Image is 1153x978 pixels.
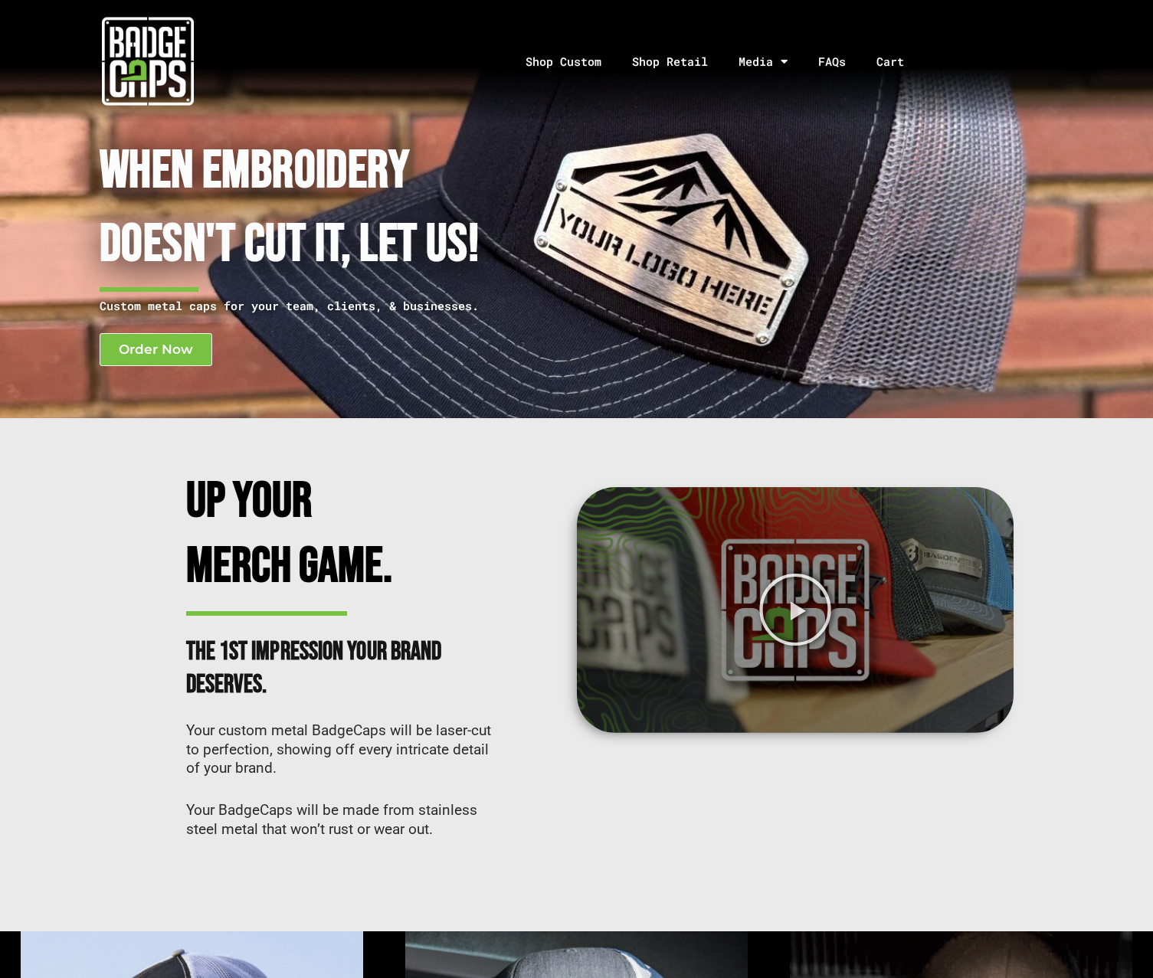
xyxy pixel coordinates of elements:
[803,21,861,102] a: FAQs
[723,21,803,102] a: Media
[861,21,938,102] a: Cart
[296,21,1153,102] nav: Menu
[617,21,723,102] a: Shop Retail
[119,343,193,356] span: Order Now
[102,15,194,107] img: badgecaps white logo with green acccent
[758,572,833,647] div: Play Video
[186,636,454,702] h2: The 1st impression your brand deserves.
[100,333,212,366] a: Order Now
[100,296,511,316] p: Custom metal caps for your team, clients, & businesses.
[186,721,493,778] p: Your custom metal BadgeCaps will be laser-cut to perfection, showing off every intricate detail o...
[186,801,493,839] p: Your BadgeCaps will be made from stainless steel metal that won’t rust or wear out.
[510,21,617,102] a: Shop Custom
[100,135,511,283] h1: When Embroidery Doesn't cut it, Let Us!
[186,469,454,599] h2: Up Your Merch Game.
